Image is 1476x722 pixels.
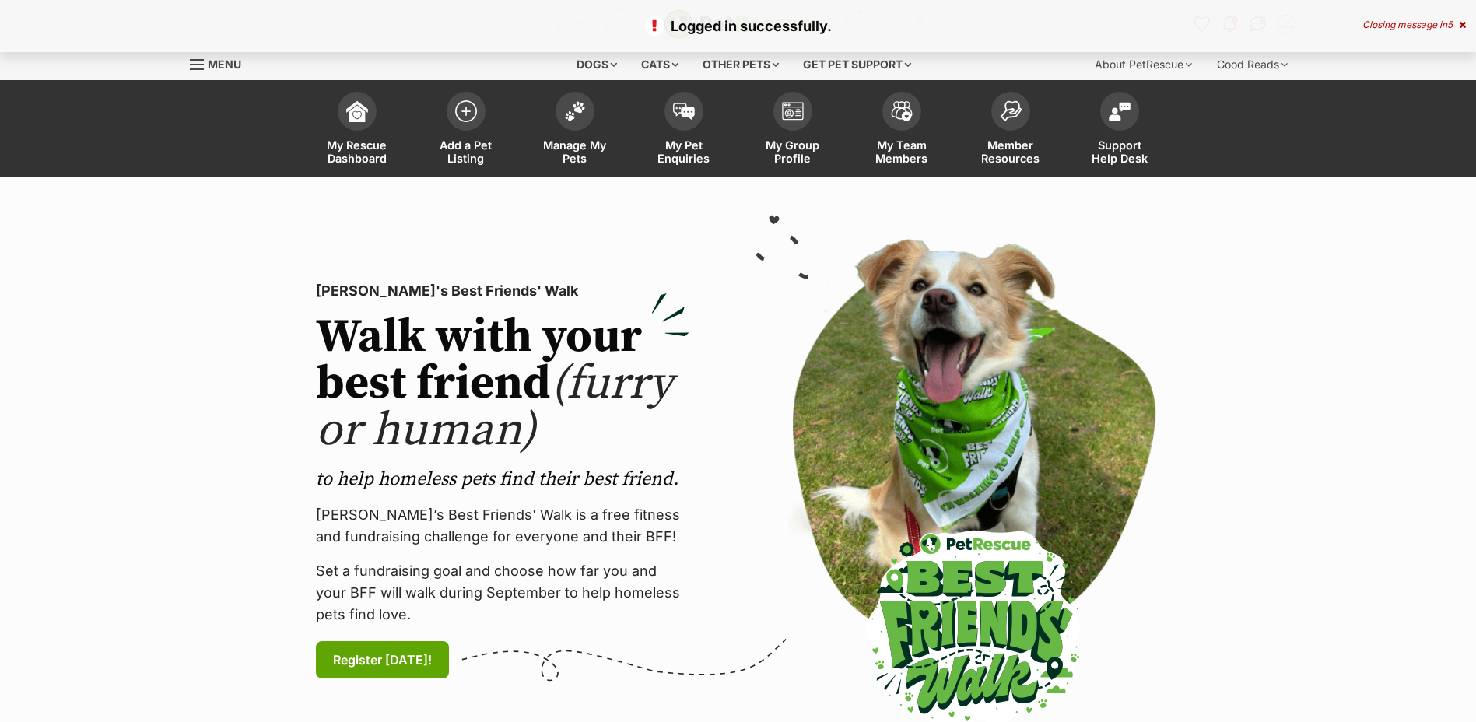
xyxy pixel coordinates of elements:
div: Good Reads [1206,49,1299,80]
a: My Group Profile [738,84,847,177]
a: Member Resources [956,84,1065,177]
span: My Rescue Dashboard [322,138,392,165]
div: Dogs [566,49,628,80]
img: manage-my-pets-icon-02211641906a0b7f246fdf0571729dbe1e7629f14944591b6c1af311fb30b64b.svg [564,101,586,121]
p: [PERSON_NAME]'s Best Friends' Walk [316,280,689,302]
img: add-pet-listing-icon-0afa8454b4691262ce3f59096e99ab1cd57d4a30225e0717b998d2c9b9846f56.svg [455,100,477,122]
a: Menu [190,49,252,77]
a: Add a Pet Listing [412,84,521,177]
a: My Pet Enquiries [629,84,738,177]
img: team-members-icon-5396bd8760b3fe7c0b43da4ab00e1e3bb1a5d9ba89233759b79545d2d3fc5d0d.svg [891,101,913,121]
span: My Pet Enquiries [649,138,719,165]
span: Add a Pet Listing [431,138,501,165]
span: My Team Members [867,138,937,165]
p: to help homeless pets find their best friend. [316,467,689,492]
div: Get pet support [792,49,922,80]
span: My Group Profile [758,138,828,165]
span: Support Help Desk [1085,138,1155,165]
p: [PERSON_NAME]’s Best Friends' Walk is a free fitness and fundraising challenge for everyone and t... [316,504,689,548]
span: Menu [208,58,241,71]
span: Register [DATE]! [333,650,432,669]
span: Member Resources [976,138,1046,165]
p: Set a fundraising goal and choose how far you and your BFF will walk during September to help hom... [316,560,689,626]
div: Other pets [692,49,790,80]
div: Cats [630,49,689,80]
img: help-desk-icon-fdf02630f3aa405de69fd3d07c3f3aa587a6932b1a1747fa1d2bba05be0121f9.svg [1109,102,1131,121]
a: My Team Members [847,84,956,177]
img: member-resources-icon-8e73f808a243e03378d46382f2149f9095a855e16c252ad45f914b54edf8863c.svg [1000,100,1022,121]
a: My Rescue Dashboard [303,84,412,177]
img: pet-enquiries-icon-7e3ad2cf08bfb03b45e93fb7055b45f3efa6380592205ae92323e6603595dc1f.svg [673,103,695,120]
a: Support Help Desk [1065,84,1174,177]
div: About PetRescue [1084,49,1203,80]
span: (furry or human) [316,355,673,460]
span: Manage My Pets [540,138,610,165]
h2: Walk with your best friend [316,314,689,454]
img: group-profile-icon-3fa3cf56718a62981997c0bc7e787c4b2cf8bcc04b72c1350f741eb67cf2f40e.svg [782,102,804,121]
img: dashboard-icon-eb2f2d2d3e046f16d808141f083e7271f6b2e854fb5c12c21221c1fb7104beca.svg [346,100,368,122]
a: Register [DATE]! [316,641,449,678]
a: Manage My Pets [521,84,629,177]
